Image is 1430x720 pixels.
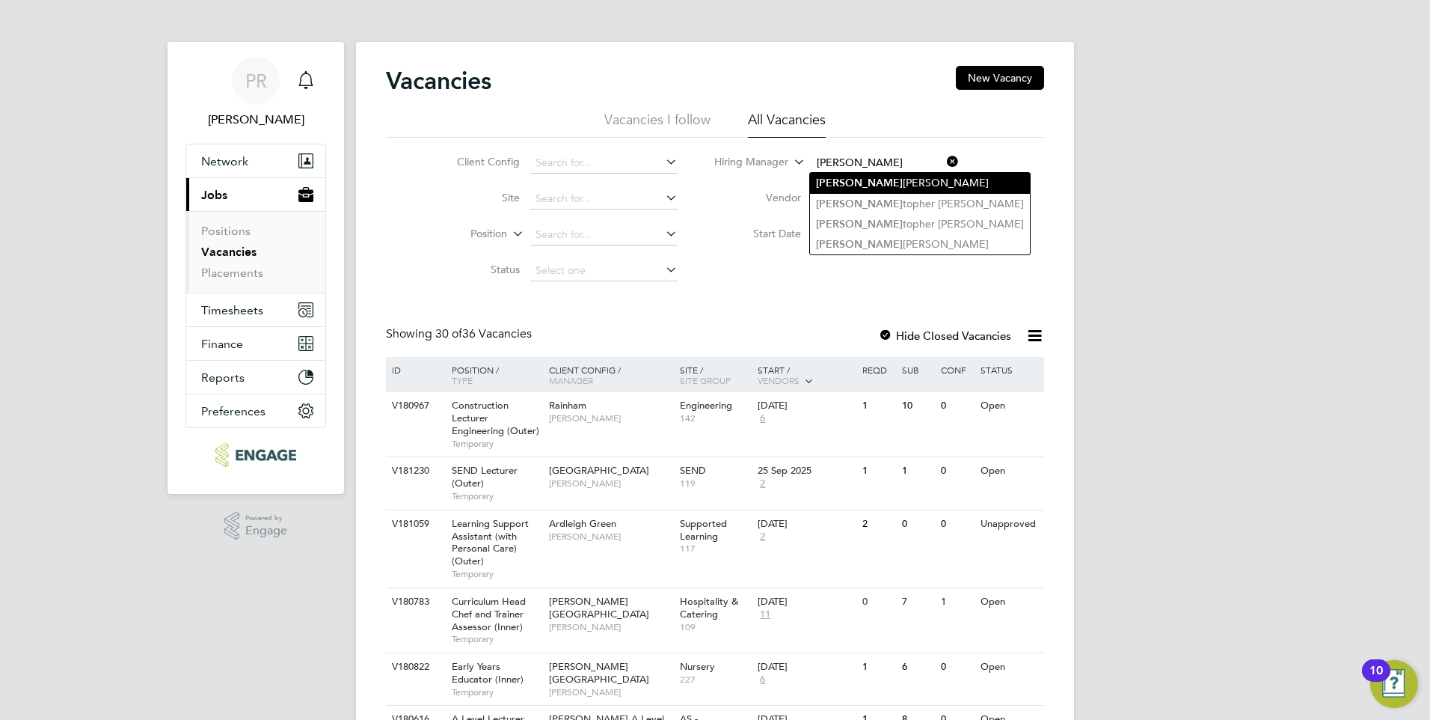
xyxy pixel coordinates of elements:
span: Nursery [680,660,715,673]
div: 2 [859,510,897,538]
span: Construction Lecturer Engineering (Outer) [452,399,539,437]
div: 1 [937,588,976,616]
label: Site [434,191,520,204]
div: V180967 [388,392,441,420]
span: Rainham [549,399,586,412]
span: PR [245,71,267,91]
div: [DATE] [758,596,855,608]
div: 1 [859,457,897,485]
div: Showing [386,326,535,342]
span: Ardleigh Green [549,517,616,530]
a: Powered byEngage [224,512,288,540]
div: 10 [1369,671,1383,690]
span: 142 [680,412,751,424]
a: PR[PERSON_NAME] [185,57,326,129]
div: Open [977,392,1042,420]
span: [PERSON_NAME][GEOGRAPHIC_DATA] [549,595,649,620]
button: Timesheets [186,293,325,326]
span: Temporary [452,686,541,698]
div: Jobs [186,211,325,293]
div: Open [977,653,1042,681]
span: [PERSON_NAME][GEOGRAPHIC_DATA] [549,660,649,686]
button: Open Resource Center, 10 new notifications [1370,660,1418,708]
div: V180822 [388,653,441,681]
span: Temporary [452,490,541,502]
input: Search for... [811,153,959,174]
label: Position [421,227,507,242]
span: 36 Vacancies [435,326,532,341]
div: Conf [937,357,976,382]
span: Manager [549,374,593,386]
label: Hide Closed Vacancies [878,329,1011,343]
nav: Main navigation [168,42,344,494]
span: 227 [680,674,751,686]
div: 0 [937,510,976,538]
span: [GEOGRAPHIC_DATA] [549,464,649,477]
div: 0 [898,510,937,538]
span: Learning Support Assistant (with Personal Care) (Outer) [452,517,529,568]
div: 1 [898,457,937,485]
div: 0 [937,392,976,420]
img: ncclondon-logo-retina.png [215,443,295,467]
span: Hospitality & Catering [680,595,738,620]
span: Preferences [201,404,266,418]
input: Search for... [530,153,678,174]
span: Vendors [758,374,800,386]
span: SEND Lecturer (Outer) [452,464,518,489]
span: SEND [680,464,706,477]
div: Sub [898,357,937,382]
div: V181230 [388,457,441,485]
span: 119 [680,478,751,489]
span: Temporary [452,438,541,450]
div: 1 [859,392,897,420]
li: topher [PERSON_NAME] [810,194,1030,214]
li: topher [PERSON_NAME] [810,214,1030,234]
label: Status [434,263,520,276]
span: [PERSON_NAME] [549,621,672,633]
label: Start Date [715,227,801,240]
span: Jobs [201,188,227,202]
span: Temporary [452,633,541,645]
span: [PERSON_NAME] [549,478,672,489]
div: [DATE] [758,518,855,531]
span: Site Group [680,374,731,386]
button: New Vacancy [956,66,1044,90]
span: Early Years Educator (Inner) [452,660,524,686]
div: 1 [859,653,897,681]
div: V181059 [388,510,441,538]
a: Placements [201,266,263,280]
span: 6 [758,412,767,425]
span: Temporary [452,568,541,580]
div: 0 [937,457,976,485]
span: [PERSON_NAME] [549,531,672,543]
div: 25 Sep 2025 [758,465,855,478]
button: Network [186,144,325,177]
span: Type [452,374,473,386]
span: Engage [245,525,287,537]
span: Powered by [245,512,287,525]
div: 6 [898,653,937,681]
li: Vacancies I follow [604,111,711,138]
input: Select one [530,260,678,281]
div: Start / [754,357,859,394]
span: 2 [758,531,767,543]
button: Reports [186,361,325,394]
button: Preferences [186,394,325,427]
label: Hiring Manager [702,155,788,170]
input: Search for... [530,189,678,210]
div: 0 [937,653,976,681]
a: Go to home page [185,443,326,467]
span: Pallvi Raghvani [185,111,326,129]
a: Vacancies [201,245,257,259]
span: Reports [201,370,245,385]
b: [PERSON_NAME] [816,238,903,251]
span: 117 [680,543,751,555]
span: Engineering [680,399,732,412]
span: [PERSON_NAME] [549,686,672,698]
span: Supported Learning [680,517,727,543]
button: Jobs [186,178,325,211]
div: Site / [676,357,755,393]
div: 0 [859,588,897,616]
div: Reqd [859,357,897,382]
b: [PERSON_NAME] [816,177,903,189]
